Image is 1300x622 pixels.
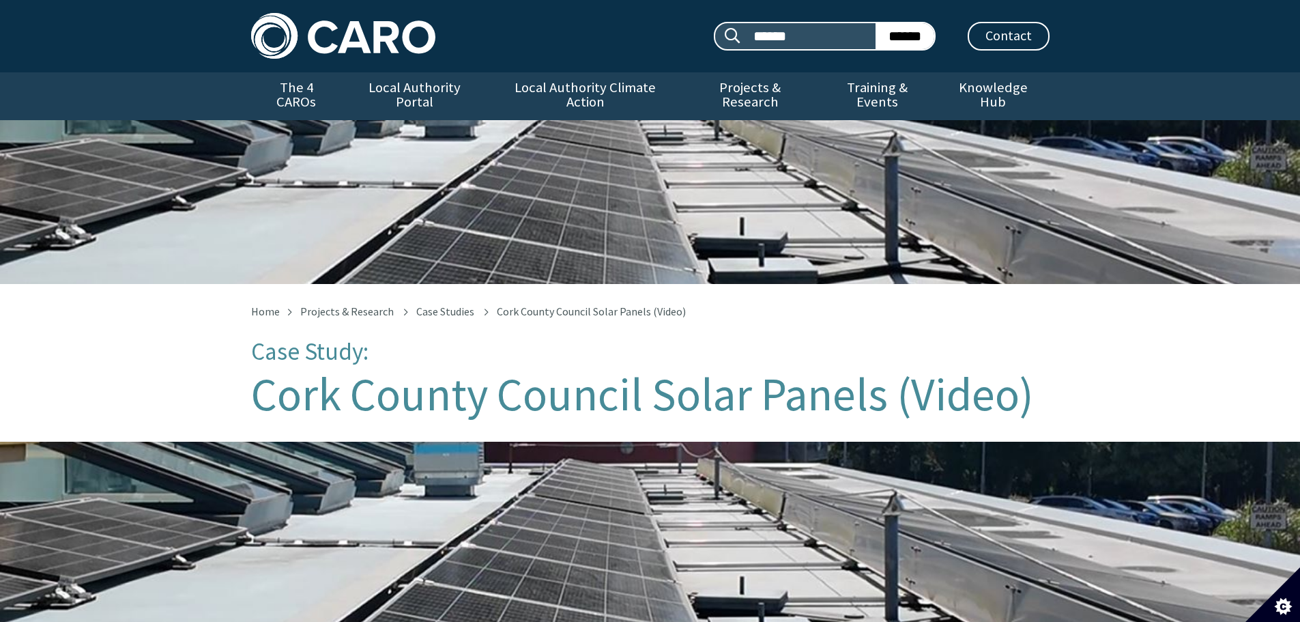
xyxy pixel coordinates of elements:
[251,305,280,318] a: Home
[251,72,342,120] a: The 4 CAROs
[818,72,937,120] a: Training & Events
[300,305,394,318] a: Projects & Research
[937,72,1049,120] a: Knowledge Hub
[416,305,474,318] a: Case Studies
[497,305,686,318] span: Cork County Council Solar Panels (Video)
[251,13,435,59] img: Caro logo
[682,72,818,120] a: Projects & Research
[1245,567,1300,622] button: Set cookie preferences
[251,369,1050,420] h1: Cork County Council Solar Panels (Video)
[251,339,1050,365] p: Case Study:
[488,72,682,120] a: Local Authority Climate Action
[968,22,1050,51] a: Contact
[342,72,488,120] a: Local Authority Portal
